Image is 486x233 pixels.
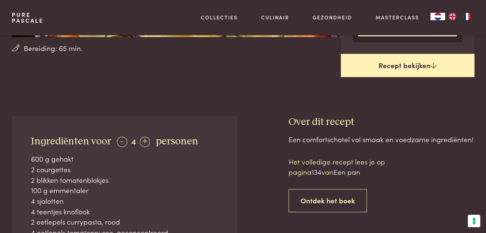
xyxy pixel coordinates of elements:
[31,154,218,164] div: 600 g gehakt
[156,136,198,147] span: personen
[289,134,475,145] div: Een comfortschotel vol smaak en voedzame ingrediënten!
[131,135,136,147] span: 4
[140,137,150,147] div: +
[289,156,413,177] p: Het volledige recept lees je op pagina van
[31,136,111,147] span: Ingrediënten voor
[430,13,445,20] div: Language
[31,196,218,206] div: 4 sjalotten
[430,13,445,20] a: NL
[24,43,83,53] span: Bereiding: 65 min.
[312,167,321,177] span: 134
[445,13,474,20] ul: Language list
[289,189,367,212] a: Ontdek het boek
[468,215,480,227] button: Uw voorkeuren voor toestemming voor trackingtechnologieën
[31,164,218,175] div: 2 courgettes
[289,116,475,129] h3: Over dit recept
[430,13,474,20] aside: Language selected: Nederlands
[341,54,475,77] a: Recept bekijken
[460,13,474,20] a: FR
[334,167,360,177] span: Een pan
[31,206,218,217] div: 4 teentjes knoflook
[12,12,44,23] a: PurePascale
[375,14,419,21] a: Masterclass
[313,14,352,21] a: Gezondheid
[445,13,460,20] a: EN
[117,137,127,147] div: -
[31,217,218,227] div: 2 eetlepels currypasta, rood
[31,175,218,185] div: 2 blikken tomatenblokjes
[31,185,218,196] div: 100 g emmentaler
[261,14,289,21] a: Culinair
[201,14,238,21] a: Collecties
